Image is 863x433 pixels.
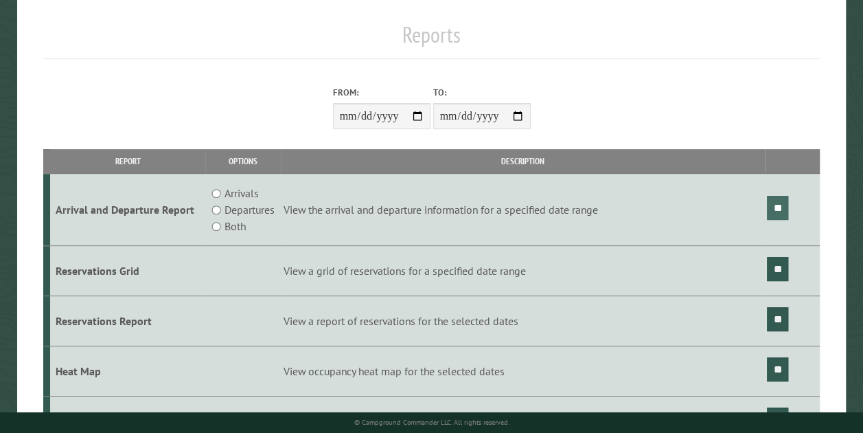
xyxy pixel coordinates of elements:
[333,86,430,99] label: From:
[50,246,206,296] td: Reservations Grid
[50,346,206,396] td: Heat Map
[281,346,765,396] td: View occupancy heat map for the selected dates
[433,86,531,99] label: To:
[43,21,820,59] h1: Reports
[225,201,275,218] label: Departures
[281,174,765,246] td: View the arrival and departure information for a specified date range
[50,296,206,346] td: Reservations Report
[281,296,765,346] td: View a report of reservations for the selected dates
[205,149,281,173] th: Options
[225,185,259,201] label: Arrivals
[281,149,765,173] th: Description
[50,149,206,173] th: Report
[50,174,206,246] td: Arrival and Departure Report
[281,246,765,296] td: View a grid of reservations for a specified date range
[354,418,509,427] small: © Campground Commander LLC. All rights reserved.
[225,218,246,234] label: Both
